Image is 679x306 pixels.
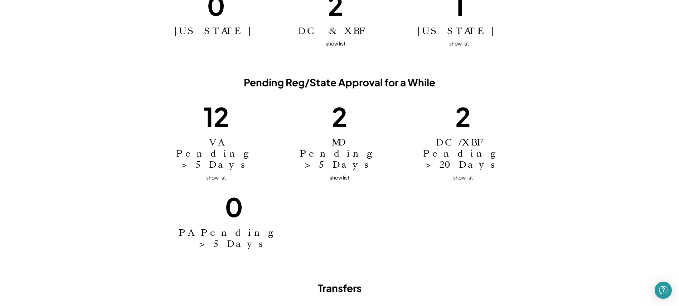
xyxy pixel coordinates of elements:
[453,174,473,181] u: show list
[332,100,347,133] h1: 2
[176,137,256,171] h2: VA Pending > 5 Days
[423,137,503,171] h2: DC/XBF Pending > 20 Days
[449,40,469,47] u: show list
[417,25,501,37] h2: [US_STATE]
[655,282,672,299] div: Open Intercom Messenger
[179,227,290,249] h2: PA Pending > 5 Days
[330,174,349,181] u: show list
[455,100,471,133] h1: 2
[298,25,373,37] h2: DC & XBF
[179,282,501,295] h3: Transfers
[225,190,243,224] h1: 0
[179,76,501,89] h3: Pending Reg/State Approval for a While
[300,137,380,171] h2: MD Pending > 5 Days
[174,25,258,37] h2: [US_STATE]
[203,100,229,133] h1: 12
[326,40,345,47] u: show list
[206,174,226,181] u: show list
